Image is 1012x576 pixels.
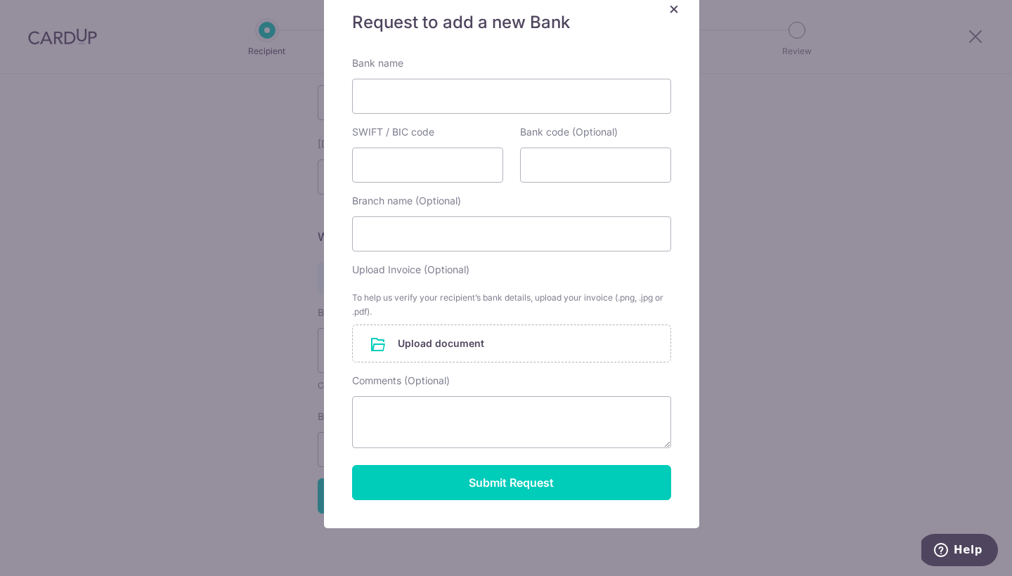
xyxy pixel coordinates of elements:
label: Branch name (Optional) [352,194,461,208]
label: SWIFT / BIC code [352,125,434,139]
label: Upload Invoice (Optional) [352,263,469,277]
iframe: Opens a widget where you can find more information [921,534,998,569]
div: Upload document [352,325,671,362]
div: To help us verify your recipient’s bank details, upload your invoice (.png, .jpg or .pdf). [352,291,671,319]
label: Bank code (Optional) [520,125,618,139]
button: Submit Request [352,465,671,500]
label: Comments (Optional) [352,374,450,388]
